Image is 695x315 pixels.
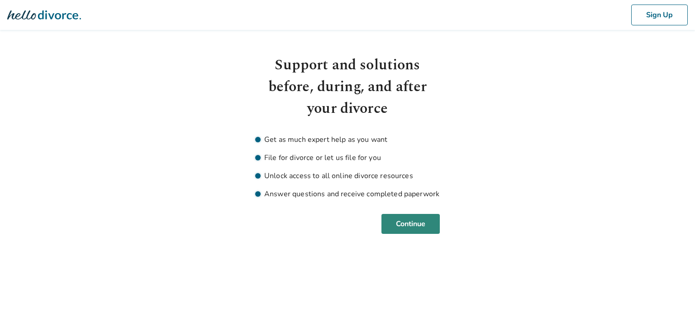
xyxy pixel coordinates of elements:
li: Get as much expert help as you want [255,134,440,145]
h1: Support and solutions before, during, and after your divorce [255,54,440,120]
button: Continue [381,214,440,234]
li: File for divorce or let us file for you [255,152,440,163]
li: Unlock access to all online divorce resources [255,170,440,181]
button: Sign Up [631,5,688,25]
li: Answer questions and receive completed paperwork [255,189,440,199]
iframe: Chat Widget [650,271,695,315]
